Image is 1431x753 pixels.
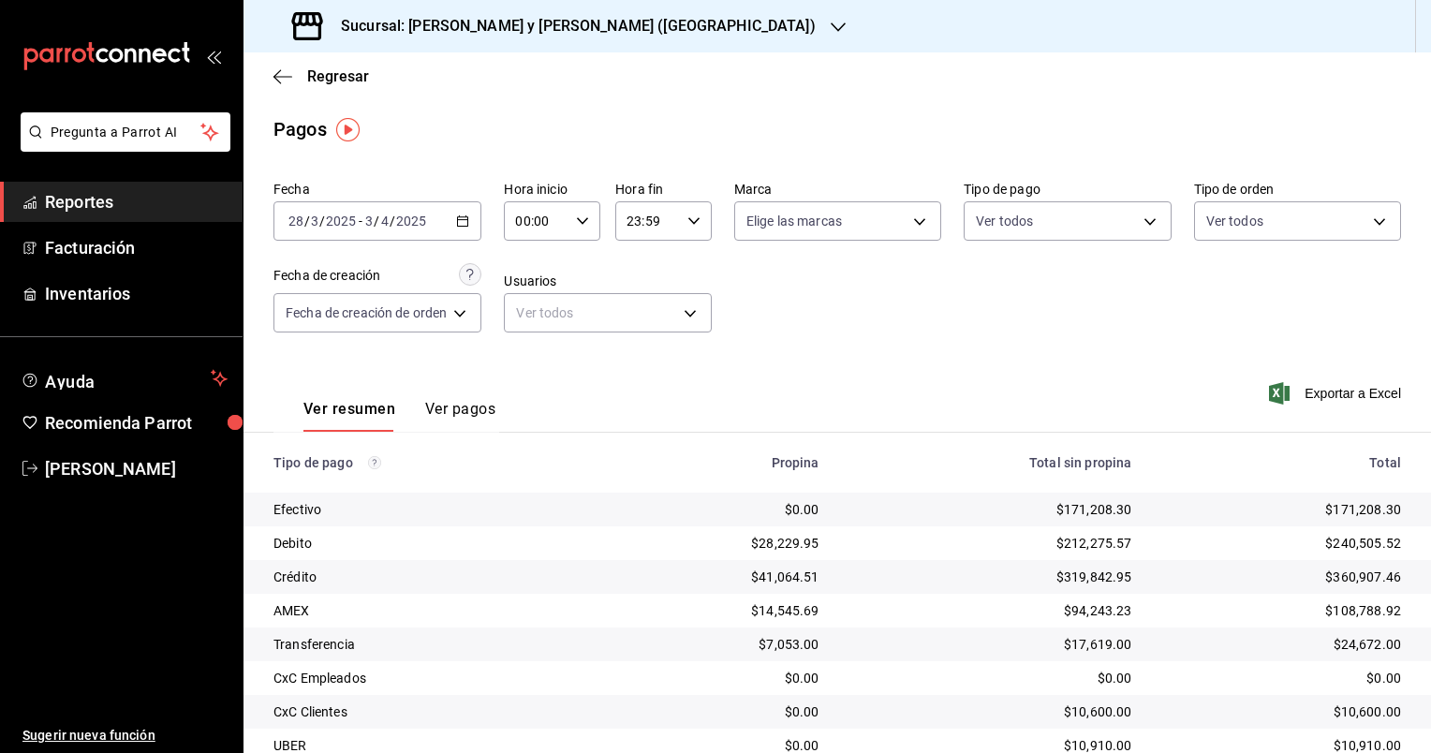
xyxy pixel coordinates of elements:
[849,534,1132,553] div: $212,275.57
[618,702,819,721] div: $0.00
[319,214,325,229] span: /
[326,15,816,37] h3: Sucursal: [PERSON_NAME] y [PERSON_NAME] ([GEOGRAPHIC_DATA])
[1161,455,1401,470] div: Total
[1161,635,1401,654] div: $24,672.00
[359,214,362,229] span: -
[45,456,228,481] span: [PERSON_NAME]
[206,49,221,64] button: open_drawer_menu
[1161,568,1401,586] div: $360,907.46
[746,212,842,230] span: Elige las marcas
[13,136,230,155] a: Pregunta a Parrot AI
[303,400,395,432] button: Ver resumen
[273,601,588,620] div: AMEX
[1273,382,1401,405] button: Exportar a Excel
[849,500,1132,519] div: $171,208.30
[618,500,819,519] div: $0.00
[45,235,228,260] span: Facturación
[425,400,495,432] button: Ver pagos
[615,183,712,196] label: Hora fin
[618,635,819,654] div: $7,053.00
[364,214,374,229] input: --
[504,183,600,196] label: Hora inicio
[849,455,1132,470] div: Total sin propina
[304,214,310,229] span: /
[273,500,588,519] div: Efectivo
[21,112,230,152] button: Pregunta a Parrot AI
[288,214,304,229] input: --
[734,183,941,196] label: Marca
[286,303,447,322] span: Fecha de creación de orden
[45,367,203,390] span: Ayuda
[307,67,369,85] span: Regresar
[45,410,228,436] span: Recomienda Parrot
[1206,212,1263,230] span: Ver todos
[1194,183,1401,196] label: Tipo de orden
[1161,500,1401,519] div: $171,208.30
[273,669,588,687] div: CxC Empleados
[273,115,327,143] div: Pagos
[273,67,369,85] button: Regresar
[45,189,228,214] span: Reportes
[22,726,228,746] span: Sugerir nueva función
[618,534,819,553] div: $28,229.95
[849,601,1132,620] div: $94,243.23
[51,123,201,142] span: Pregunta a Parrot AI
[964,183,1171,196] label: Tipo de pago
[336,118,360,141] img: Tooltip marker
[374,214,379,229] span: /
[380,214,390,229] input: --
[273,455,588,470] div: Tipo de pago
[1161,601,1401,620] div: $108,788.92
[504,293,711,332] div: Ver todos
[273,568,588,586] div: Crédito
[1161,534,1401,553] div: $240,505.52
[976,212,1033,230] span: Ver todos
[504,274,711,288] label: Usuarios
[618,669,819,687] div: $0.00
[618,568,819,586] div: $41,064.51
[618,601,819,620] div: $14,545.69
[849,669,1132,687] div: $0.00
[273,266,380,286] div: Fecha de creación
[325,214,357,229] input: ----
[390,214,395,229] span: /
[618,455,819,470] div: Propina
[368,456,381,469] svg: Los pagos realizados con Pay y otras terminales son montos brutos.
[1161,669,1401,687] div: $0.00
[1161,702,1401,721] div: $10,600.00
[849,635,1132,654] div: $17,619.00
[303,400,495,432] div: navigation tabs
[45,281,228,306] span: Inventarios
[395,214,427,229] input: ----
[310,214,319,229] input: --
[849,702,1132,721] div: $10,600.00
[849,568,1132,586] div: $319,842.95
[273,534,588,553] div: Debito
[273,702,588,721] div: CxC Clientes
[273,635,588,654] div: Transferencia
[273,183,481,196] label: Fecha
